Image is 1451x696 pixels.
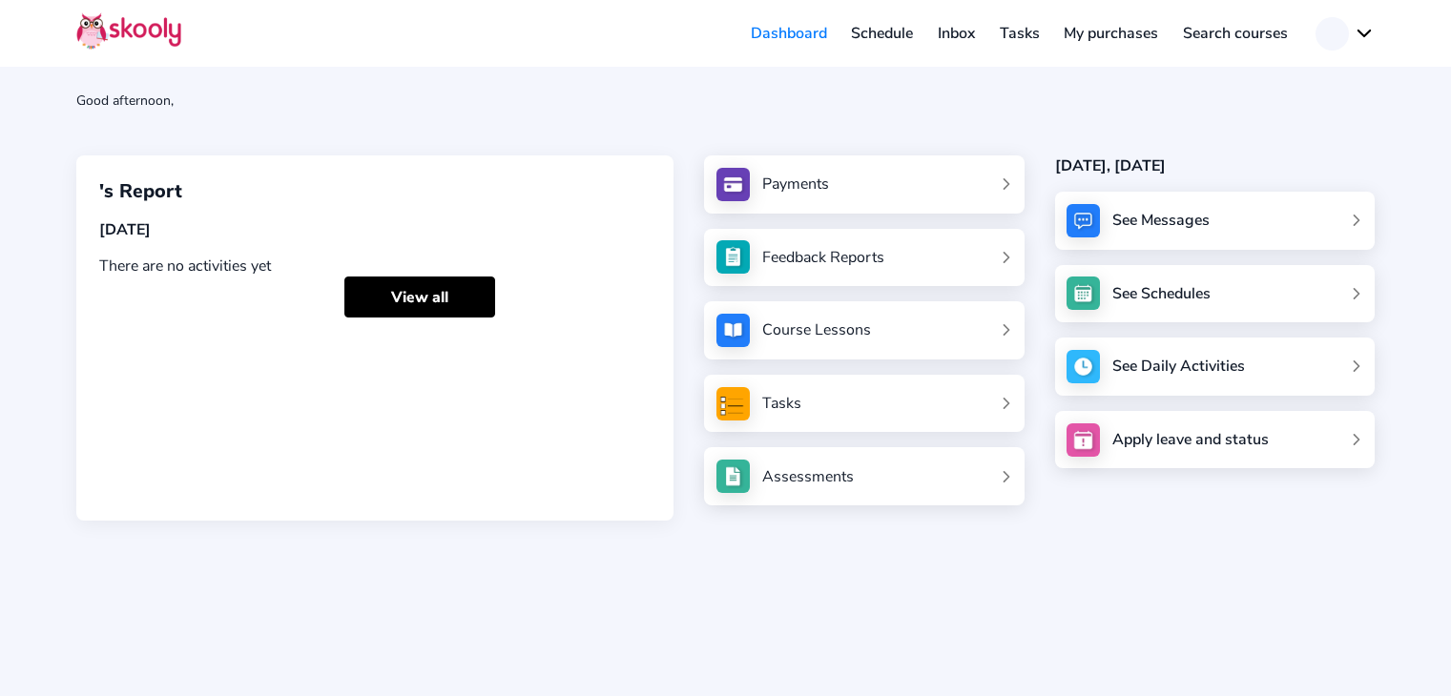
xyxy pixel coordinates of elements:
img: Skooly [76,12,181,50]
a: Assessments [716,460,1012,493]
div: See Messages [1112,210,1210,231]
button: chevron down outline [1316,17,1375,51]
a: Tasks [987,18,1052,49]
a: Dashboard [738,18,840,49]
div: Course Lessons [762,319,871,340]
div: See Schedules [1112,283,1211,304]
div: [DATE] [99,219,651,240]
a: Payments [716,168,1012,201]
img: see_atten.jpg [716,240,750,274]
a: Apply leave and status [1055,411,1375,469]
div: Good afternoon, [76,92,1375,110]
div: There are no activities yet [99,256,651,276]
a: See Schedules [1055,265,1375,323]
a: Course Lessons [716,314,1012,347]
img: assessments.jpg [716,460,750,493]
div: Payments [762,174,829,194]
a: My purchases [1051,18,1171,49]
div: Tasks [762,393,801,414]
img: apply_leave.jpg [1067,423,1100,457]
span: 's Report [99,178,182,204]
img: activity.jpg [1067,350,1100,383]
div: Feedback Reports [762,247,884,268]
div: See Daily Activities [1112,356,1245,377]
a: Feedback Reports [716,240,1012,274]
div: Assessments [762,466,854,487]
a: Schedule [840,18,926,49]
a: View all [344,276,495,317]
img: schedule.jpg [1067,276,1100,310]
div: Apply leave and status [1112,429,1269,450]
a: Search courses [1171,18,1300,49]
div: [DATE], [DATE] [1055,155,1375,176]
img: courses.jpg [716,314,750,347]
a: Tasks [716,387,1012,420]
a: See Daily Activities [1055,338,1375,396]
img: tasksForMpWeb.png [716,387,750,420]
a: Inbox [925,18,987,49]
img: payments.jpg [716,168,750,201]
img: messages.jpg [1067,204,1100,237]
